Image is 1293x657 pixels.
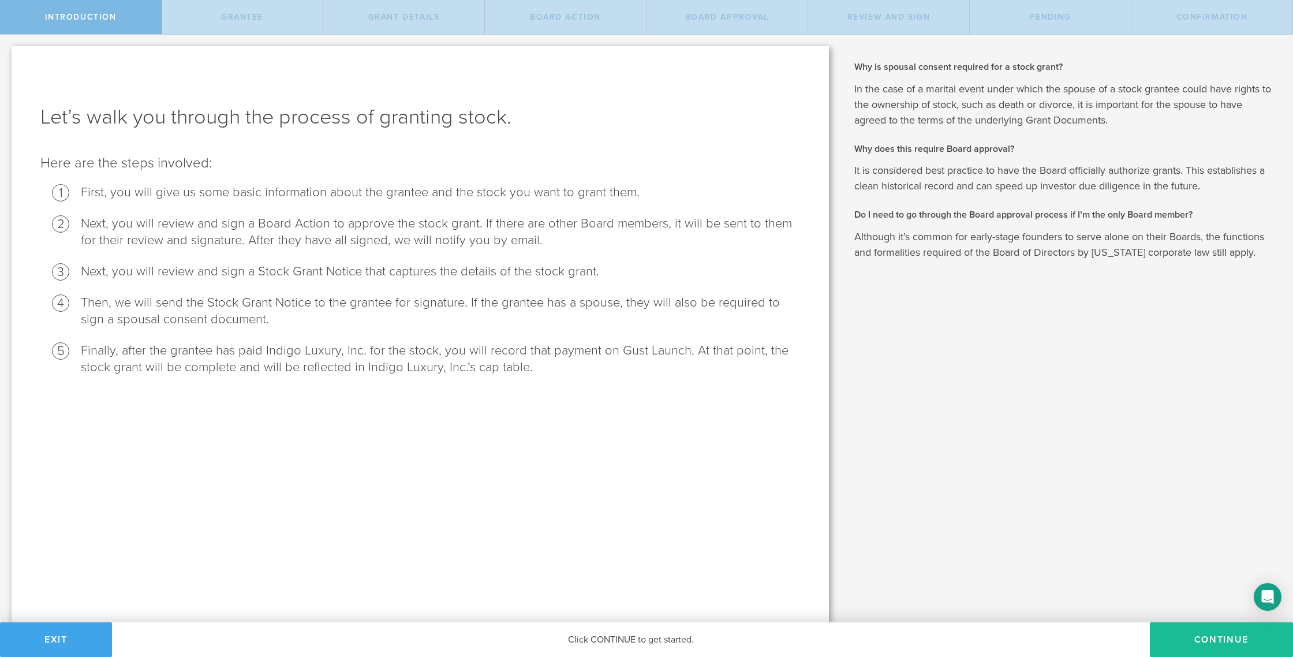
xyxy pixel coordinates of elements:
[112,622,1150,657] div: Click CONTINUE to get started.
[40,103,800,131] h1: Let’s walk you through the process of granting stock.
[45,12,117,22] span: Introduction
[1029,12,1071,22] span: Pending
[81,294,800,328] li: Then, we will send the Stock Grant Notice to the grantee for signature. If the grantee has a spou...
[847,12,930,22] span: Review and Sign
[81,263,800,280] li: Next, you will review and sign a Stock Grant Notice that captures the details of the stock grant.
[81,342,800,376] li: Finally, after the grantee has paid Indigo Luxury, Inc. for the stock, you will record that payme...
[854,81,1276,128] p: In the case of a marital event under which the spouse of a stock grantee could have rights to the...
[1254,583,1281,611] div: Open Intercom Messenger
[40,154,800,173] p: Here are the steps involved:
[854,143,1276,155] h2: Why does this require Board approval?
[81,215,800,249] li: Next, you will review and sign a Board Action to approve the stock grant. If there are other Boar...
[854,61,1276,73] h2: Why is spousal consent required for a stock grant?
[530,12,601,22] span: Board Action
[368,12,440,22] span: Grant Details
[685,12,769,22] span: Board Approval
[1150,622,1293,657] button: Continue
[854,208,1276,221] h2: Do I need to go through the Board approval process if I’m the only Board member?
[854,229,1276,260] p: Although it’s common for early-stage founders to serve alone on their Boards, the functions and f...
[81,184,800,201] li: First, you will give us some basic information about the grantee and the stock you want to grant ...
[1176,12,1248,22] span: Confirmation
[854,163,1276,194] p: It is considered best practice to have the Board officially authorize grants. This establishes a ...
[221,12,263,22] span: Grantee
